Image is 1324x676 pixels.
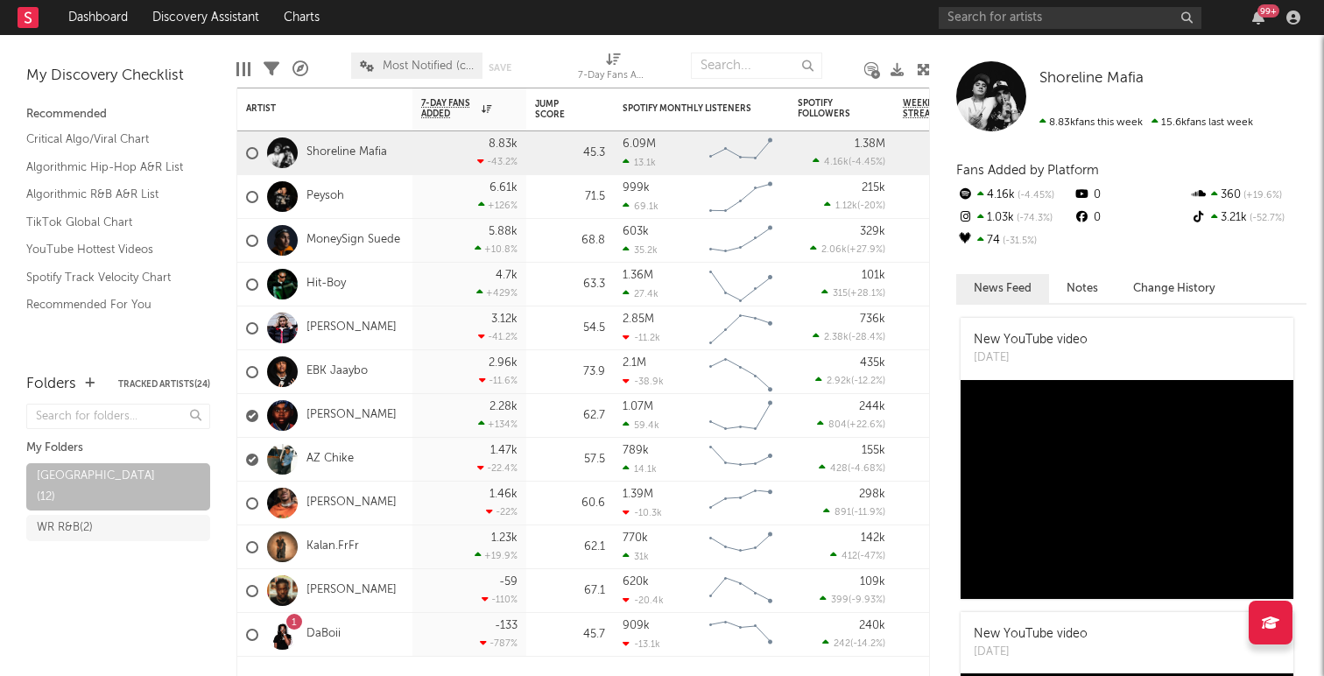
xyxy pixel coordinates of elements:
[623,270,653,281] div: 1.36M
[479,375,518,386] div: -11.6 %
[701,525,780,569] svg: Chart title
[798,98,859,119] div: Spotify Followers
[851,333,883,342] span: -28.4 %
[623,244,658,256] div: 35.2k
[26,374,76,395] div: Folders
[535,624,605,645] div: 45.7
[849,245,883,255] span: +27.9 %
[26,158,193,177] a: Algorithmic Hip-Hop A&R List
[476,287,518,299] div: +429 %
[701,613,780,657] svg: Chart title
[956,207,1073,229] div: 1.03k
[623,357,646,369] div: 2.1M
[835,201,857,211] span: 1.12k
[860,576,885,588] div: 109k
[824,333,849,342] span: 2.38k
[859,401,885,412] div: 244k
[623,620,650,631] div: 909k
[477,462,518,474] div: -22.4 %
[306,408,397,423] a: [PERSON_NAME]
[974,331,1088,349] div: New YouTube video
[306,233,400,248] a: MoneySign Suede
[623,226,649,237] div: 603k
[306,496,397,511] a: [PERSON_NAME]
[956,184,1073,207] div: 4.16k
[489,182,518,194] div: 6.61k
[26,438,210,459] div: My Folders
[860,226,885,237] div: 329k
[623,332,660,343] div: -11.2k
[974,349,1088,367] div: [DATE]
[701,263,780,306] svg: Chart title
[862,445,885,456] div: 155k
[535,143,605,164] div: 45.3
[830,550,885,561] div: ( )
[491,313,518,325] div: 3.12k
[850,289,883,299] span: +28.1 %
[578,66,648,87] div: 7-Day Fans Added (7-Day Fans Added)
[701,482,780,525] svg: Chart title
[827,377,851,386] span: 2.92k
[306,189,344,204] a: Peysoh
[623,288,658,299] div: 27.4k
[860,313,885,325] div: 736k
[831,595,849,605] span: 399
[1015,191,1054,201] span: -4.45 %
[535,362,605,383] div: 73.9
[830,464,848,474] span: 428
[26,66,210,87] div: My Discovery Checklist
[306,452,354,467] a: AZ Chike
[489,63,511,73] button: Save
[306,277,346,292] a: Hit-Boy
[813,156,885,167] div: ( )
[815,375,885,386] div: ( )
[1039,117,1253,128] span: 15.6k fans last week
[623,551,649,562] div: 31k
[490,445,518,456] div: 1.47k
[623,638,660,650] div: -13.1k
[974,644,1088,661] div: [DATE]
[535,493,605,514] div: 60.6
[623,532,648,544] div: 770k
[26,295,193,314] a: Recommended For You
[833,289,848,299] span: 315
[535,581,605,602] div: 67.1
[1039,70,1144,88] a: Shoreline Mafia
[623,463,657,475] div: 14.1k
[1257,4,1279,18] div: 99 +
[623,445,649,456] div: 789k
[1247,214,1285,223] span: -52.7 %
[859,620,885,631] div: 240k
[1190,184,1306,207] div: 360
[489,138,518,150] div: 8.83k
[26,404,210,429] input: Search for folders...
[701,175,780,219] svg: Chart title
[535,449,605,470] div: 57.5
[489,401,518,412] div: 2.28k
[623,182,650,194] div: 999k
[851,158,883,167] span: -4.45 %
[823,506,885,518] div: ( )
[862,182,885,194] div: 215k
[578,44,648,95] div: 7-Day Fans Added (7-Day Fans Added)
[819,462,885,474] div: ( )
[306,627,341,642] a: DaBoii
[475,550,518,561] div: +19.9 %
[1049,274,1116,303] button: Notes
[854,377,883,386] span: -12.2 %
[820,594,885,605] div: ( )
[701,394,780,438] svg: Chart title
[821,287,885,299] div: ( )
[849,420,883,430] span: +22.6 %
[1039,71,1144,86] span: Shoreline Mafia
[956,274,1049,303] button: News Feed
[383,60,474,72] span: Most Notified (copy)
[489,226,518,237] div: 5.88k
[860,201,883,211] span: -20 %
[701,350,780,394] svg: Chart title
[701,306,780,350] svg: Chart title
[623,489,653,500] div: 1.39M
[535,99,579,120] div: Jump Score
[623,507,662,518] div: -10.3k
[822,637,885,649] div: ( )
